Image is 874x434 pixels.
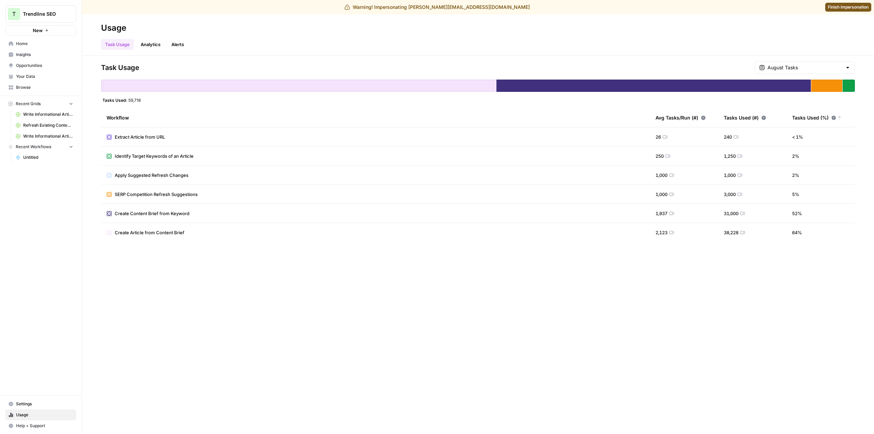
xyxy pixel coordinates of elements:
[16,401,73,407] span: Settings
[5,38,76,49] a: Home
[5,142,76,152] button: Recent Workflows
[137,39,165,50] a: Analytics
[724,134,732,140] span: 240
[792,210,802,217] span: 52 %
[828,4,869,10] span: Finish impersonation
[16,62,73,69] span: Opportunities
[5,409,76,420] a: Usage
[23,11,64,17] span: Trendline SEO
[792,153,799,159] span: 2 %
[16,144,51,150] span: Recent Workflows
[115,134,165,140] span: Extract Article from URL
[23,111,73,117] span: Write Informational Article
[115,229,184,236] span: Create Article from Content Brief
[13,152,76,163] a: Untitled
[16,412,73,418] span: Usage
[5,5,76,23] button: Workspace: Trendline SEO
[655,191,667,198] span: 1,000
[115,153,194,159] span: Identify Target Keywords of an Article
[16,41,73,47] span: Home
[655,108,706,127] div: Avg Tasks/Run (#)
[13,109,76,120] a: Write Informational Article
[33,27,43,34] span: New
[792,191,799,198] span: 5 %
[655,210,667,217] span: 1,937
[101,23,126,33] div: Usage
[344,4,530,11] div: Warning! Impersonating [PERSON_NAME][EMAIL_ADDRESS][DOMAIN_NAME]
[23,133,73,139] span: Write Informational Article
[655,172,667,179] span: 1,000
[724,191,736,198] span: 3,000
[128,97,141,103] span: 59,718
[102,97,127,103] span: Tasks Used:
[12,10,16,18] span: T
[101,39,134,50] a: Task Usage
[5,398,76,409] a: Settings
[5,99,76,109] button: Recent Grids
[167,39,188,50] a: Alerts
[792,134,803,140] span: < 1 %
[16,52,73,58] span: Insights
[724,210,738,217] span: 31,000
[5,25,76,36] button: New
[792,172,799,179] span: 2 %
[724,108,766,127] div: Tasks Used (#)
[23,154,73,160] span: Untitled
[16,423,73,429] span: Help + Support
[655,229,667,236] span: 2,123
[724,229,738,236] span: 38,228
[5,60,76,71] a: Opportunities
[16,73,73,80] span: Your Data
[724,172,736,179] span: 1,000
[5,420,76,431] button: Help + Support
[792,229,802,236] span: 64 %
[16,101,41,107] span: Recent Grids
[767,64,842,71] input: August Tasks
[5,49,76,60] a: Insights
[115,210,189,217] span: Create Content Brief from Keyword
[825,3,871,12] a: Finish impersonation
[16,84,73,90] span: Browse
[655,134,661,140] span: 26
[107,108,645,127] div: Workflow
[13,120,76,131] a: Refresh Existing Content (1)
[13,131,76,142] a: Write Informational Article
[101,63,139,72] span: Task Usage
[5,71,76,82] a: Your Data
[655,153,664,159] span: 250
[724,153,736,159] span: 1,250
[23,122,73,128] span: Refresh Existing Content (1)
[115,172,188,179] span: Apply Suggested Refresh Changes
[115,191,198,198] span: SERP Competition Refresh Suggestions
[5,82,76,93] a: Browse
[792,108,842,127] div: Tasks Used (%)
